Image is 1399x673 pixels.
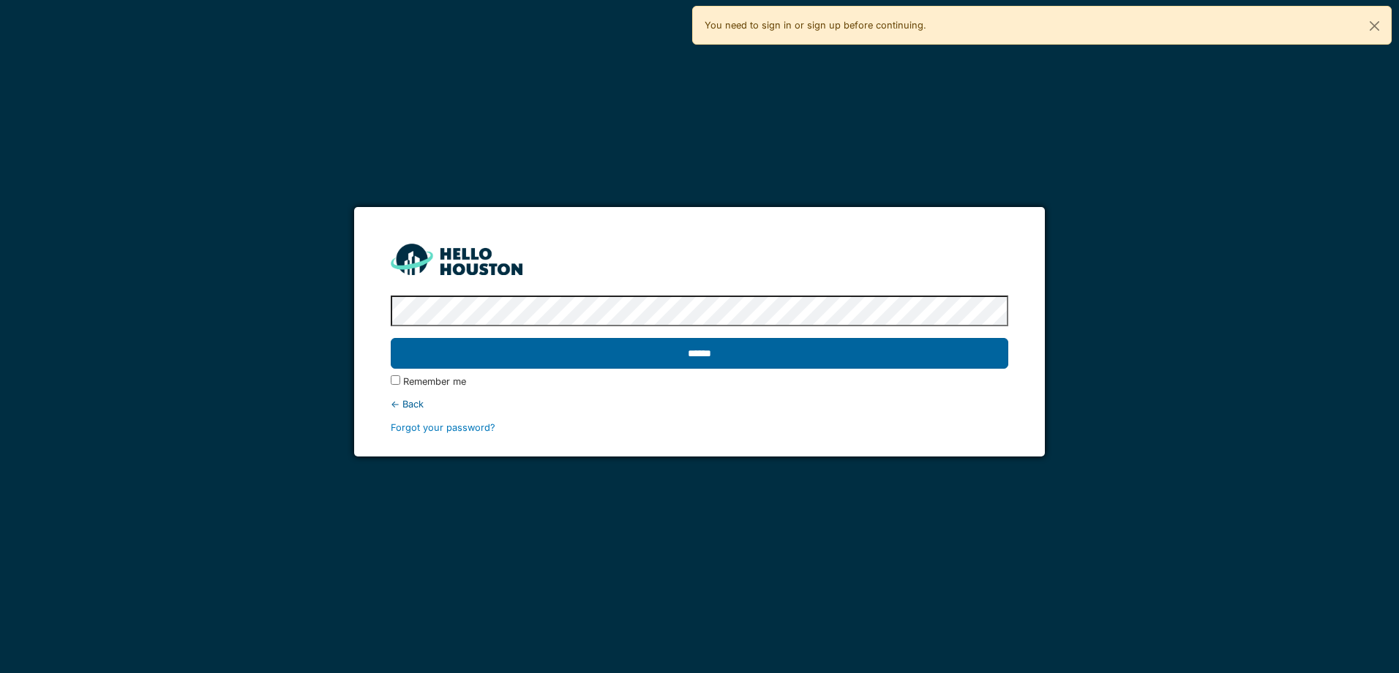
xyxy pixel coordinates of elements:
div: ← Back [391,397,1008,411]
label: Remember me [403,375,466,388]
button: Close [1358,7,1391,45]
a: Forgot your password? [391,422,495,433]
img: HH_line-BYnF2_Hg.png [391,244,522,275]
div: You need to sign in or sign up before continuing. [692,6,1392,45]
